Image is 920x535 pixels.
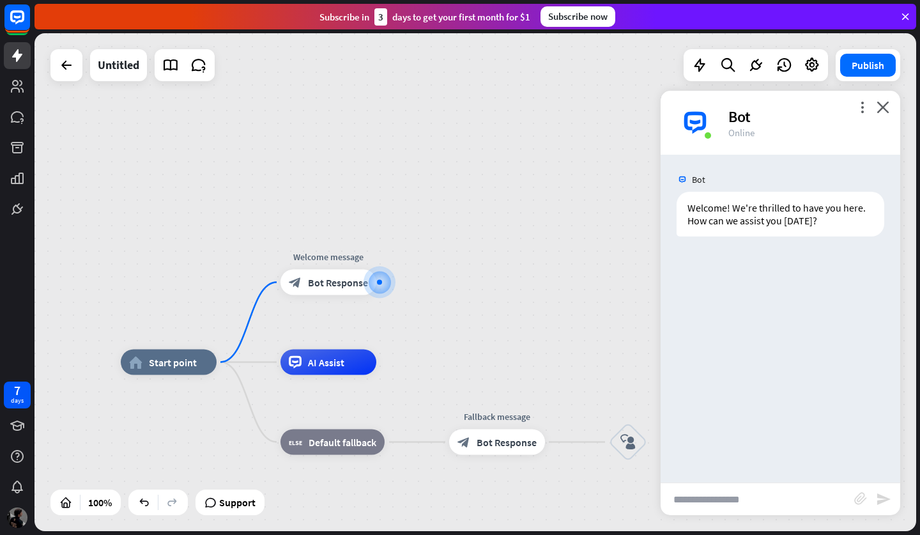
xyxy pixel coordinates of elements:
span: Support [219,492,256,513]
i: block_user_input [620,435,636,450]
span: Default fallback [309,436,376,449]
div: Subscribe now [540,6,615,27]
div: Welcome message [271,251,386,263]
div: Untitled [98,49,139,81]
span: Bot Response [308,276,368,289]
div: Fallback message [440,410,555,423]
div: Bot [728,107,885,127]
div: 7 [14,385,20,396]
div: Welcome! We're thrilled to have you here. How can we assist you [DATE]? [677,192,884,236]
i: block_bot_response [457,436,470,449]
i: block_attachment [854,492,867,505]
i: send [876,492,891,507]
i: more_vert [856,101,868,113]
button: Open LiveChat chat widget [10,5,49,43]
button: Publish [840,54,896,77]
div: Subscribe in days to get your first month for $1 [319,8,530,26]
div: 3 [374,8,387,26]
span: Start point [149,356,197,369]
i: block_fallback [289,436,302,449]
i: block_bot_response [289,276,302,289]
span: Bot Response [477,436,537,449]
div: 100% [84,492,116,513]
span: AI Assist [308,356,344,369]
i: home_2 [129,356,142,369]
i: close [877,101,889,113]
div: Online [728,127,885,139]
span: Bot [692,174,705,185]
a: 7 days [4,382,31,408]
div: days [11,396,24,405]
